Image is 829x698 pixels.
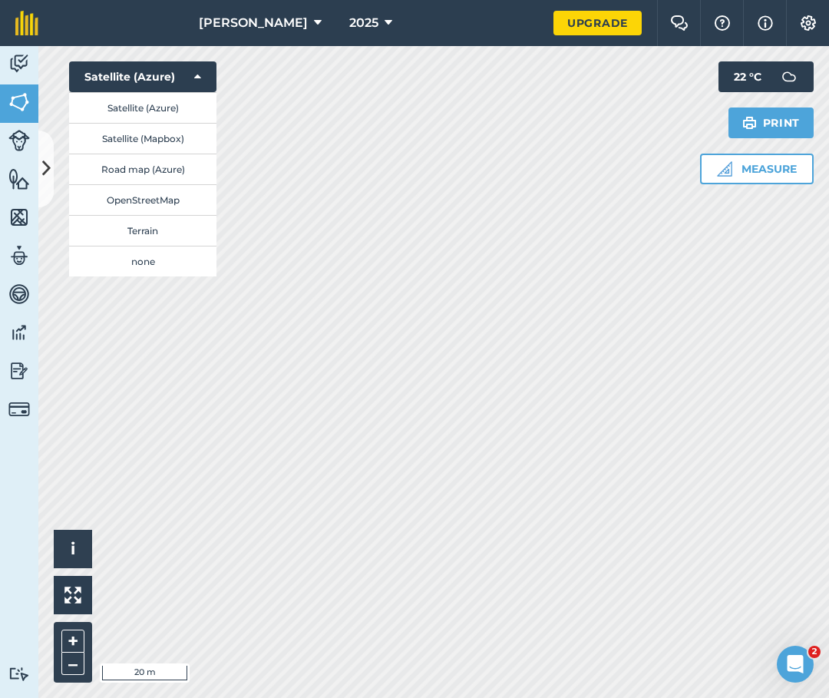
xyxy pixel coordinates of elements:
span: [PERSON_NAME] [199,14,308,32]
img: svg+xml;base64,PD94bWwgdmVyc2lvbj0iMS4wIiBlbmNvZGluZz0idXRmLTgiPz4KPCEtLSBHZW5lcmF0b3I6IEFkb2JlIE... [8,130,30,151]
img: svg+xml;base64,PHN2ZyB4bWxucz0iaHR0cDovL3d3dy53My5vcmcvMjAwMC9zdmciIHdpZHRoPSI1NiIgaGVpZ2h0PSI2MC... [8,206,30,229]
button: – [61,653,84,675]
img: svg+xml;base64,PD94bWwgdmVyc2lvbj0iMS4wIiBlbmNvZGluZz0idXRmLTgiPz4KPCEtLSBHZW5lcmF0b3I6IEFkb2JlIE... [8,283,30,306]
img: svg+xml;base64,PD94bWwgdmVyc2lvbj0iMS4wIiBlbmNvZGluZz0idXRmLTgiPz4KPCEtLSBHZW5lcmF0b3I6IEFkb2JlIE... [8,359,30,382]
span: 2025 [349,14,378,32]
button: Satellite (Azure) [69,92,216,123]
img: A question mark icon [713,15,732,31]
img: svg+xml;base64,PHN2ZyB4bWxucz0iaHR0cDovL3d3dy53My5vcmcvMjAwMC9zdmciIHdpZHRoPSIxOSIgaGVpZ2h0PSIyNC... [742,114,757,132]
button: none [69,246,216,276]
button: Satellite (Azure) [69,61,216,92]
img: svg+xml;base64,PD94bWwgdmVyc2lvbj0iMS4wIiBlbmNvZGluZz0idXRmLTgiPz4KPCEtLSBHZW5lcmF0b3I6IEFkb2JlIE... [8,244,30,267]
img: fieldmargin Logo [15,11,38,35]
img: svg+xml;base64,PHN2ZyB4bWxucz0iaHR0cDovL3d3dy53My5vcmcvMjAwMC9zdmciIHdpZHRoPSI1NiIgaGVpZ2h0PSI2MC... [8,167,30,190]
button: Terrain [69,215,216,246]
a: Upgrade [553,11,642,35]
span: i [71,539,75,558]
img: Ruler icon [717,161,732,177]
img: svg+xml;base64,PD94bWwgdmVyc2lvbj0iMS4wIiBlbmNvZGluZz0idXRmLTgiPz4KPCEtLSBHZW5lcmF0b3I6IEFkb2JlIE... [8,52,30,75]
img: A cog icon [799,15,817,31]
span: 2 [808,646,821,658]
img: svg+xml;base64,PHN2ZyB4bWxucz0iaHR0cDovL3d3dy53My5vcmcvMjAwMC9zdmciIHdpZHRoPSIxNyIgaGVpZ2h0PSIxNy... [758,14,773,32]
img: svg+xml;base64,PD94bWwgdmVyc2lvbj0iMS4wIiBlbmNvZGluZz0idXRmLTgiPz4KPCEtLSBHZW5lcmF0b3I6IEFkb2JlIE... [8,399,30,420]
button: OpenStreetMap [69,184,216,215]
img: svg+xml;base64,PD94bWwgdmVyc2lvbj0iMS4wIiBlbmNvZGluZz0idXRmLTgiPz4KPCEtLSBHZW5lcmF0b3I6IEFkb2JlIE... [774,61,804,92]
img: svg+xml;base64,PHN2ZyB4bWxucz0iaHR0cDovL3d3dy53My5vcmcvMjAwMC9zdmciIHdpZHRoPSI1NiIgaGVpZ2h0PSI2MC... [8,91,30,114]
button: Print [728,108,814,138]
button: 22 °C [718,61,814,92]
img: Four arrows, one pointing top left, one top right, one bottom right and the last bottom left [64,587,81,604]
button: i [54,530,92,568]
button: Measure [700,154,814,184]
img: Two speech bubbles overlapping with the left bubble in the forefront [670,15,689,31]
button: Satellite (Mapbox) [69,123,216,154]
span: 22 ° C [734,61,761,92]
iframe: Intercom live chat [777,646,814,683]
button: + [61,630,84,653]
button: Road map (Azure) [69,154,216,184]
img: svg+xml;base64,PD94bWwgdmVyc2lvbj0iMS4wIiBlbmNvZGluZz0idXRmLTgiPz4KPCEtLSBHZW5lcmF0b3I6IEFkb2JlIE... [8,667,30,681]
img: svg+xml;base64,PD94bWwgdmVyc2lvbj0iMS4wIiBlbmNvZGluZz0idXRmLTgiPz4KPCEtLSBHZW5lcmF0b3I6IEFkb2JlIE... [8,321,30,344]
